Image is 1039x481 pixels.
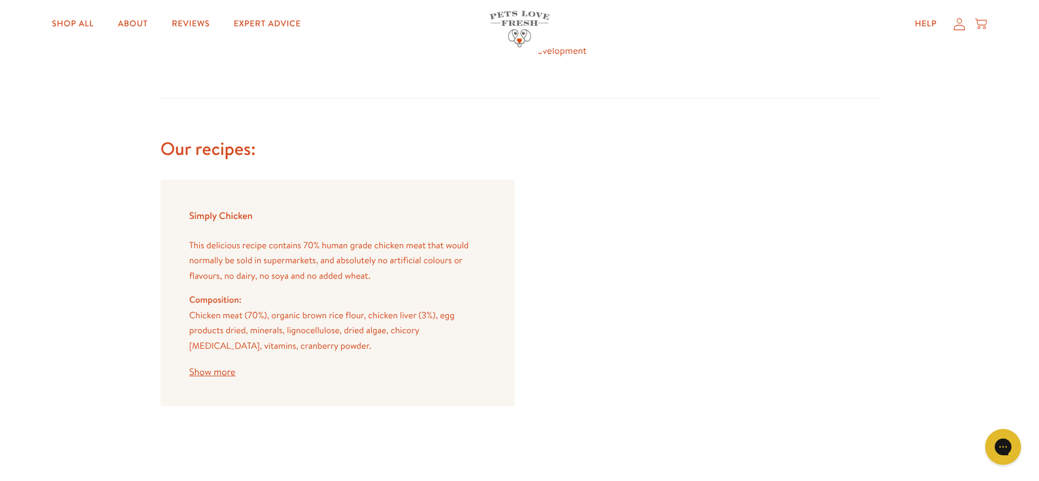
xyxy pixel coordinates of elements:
[189,292,486,308] h4: Composition:
[189,208,486,224] h4: Simply Chicken
[189,238,486,284] p: This delicious recipe contains 70% human grade chicken meat that would normally be sold in superm...
[108,12,157,36] a: About
[160,137,879,160] h3: Our recipes:
[979,425,1027,469] iframe: Gorgias live chat messenger
[189,308,486,354] p: Chicken meat (70%), organic brown rice flour, chicken liver (3%), egg products dried, minerals, l...
[224,12,311,36] a: Expert Advice
[189,367,235,377] button: Show more
[42,12,104,36] a: Shop All
[490,11,549,47] img: Pets Love Fresh
[162,12,219,36] a: Reviews
[905,12,946,36] a: Help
